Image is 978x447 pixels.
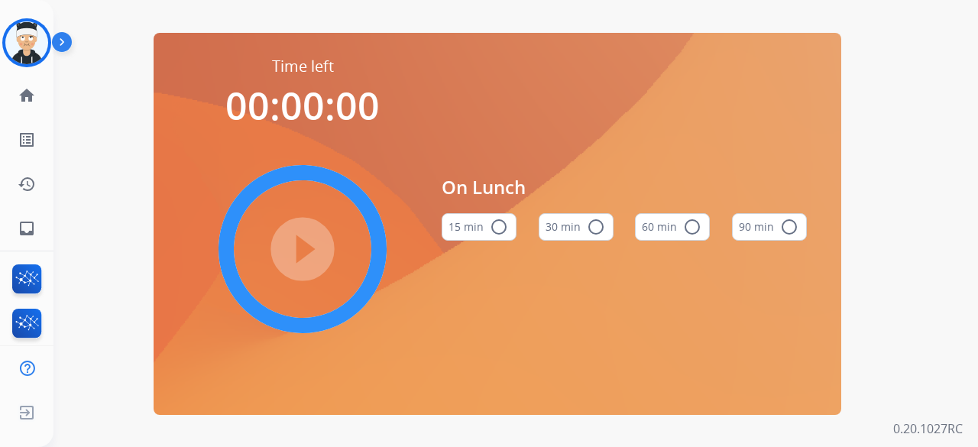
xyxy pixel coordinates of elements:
mat-icon: radio_button_unchecked [780,218,798,236]
p: 0.20.1027RC [893,419,963,438]
button: 90 min [732,213,807,241]
button: 30 min [539,213,614,241]
span: 00:00:00 [225,79,380,131]
mat-icon: radio_button_unchecked [587,218,605,236]
mat-icon: radio_button_unchecked [683,218,701,236]
button: 60 min [635,213,710,241]
img: avatar [5,21,48,64]
mat-icon: radio_button_unchecked [490,218,508,236]
mat-icon: list_alt [18,131,36,149]
span: Time left [272,56,334,77]
mat-icon: history [18,175,36,193]
button: 15 min [442,213,517,241]
mat-icon: inbox [18,219,36,238]
mat-icon: home [18,86,36,105]
span: On Lunch [442,173,807,201]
